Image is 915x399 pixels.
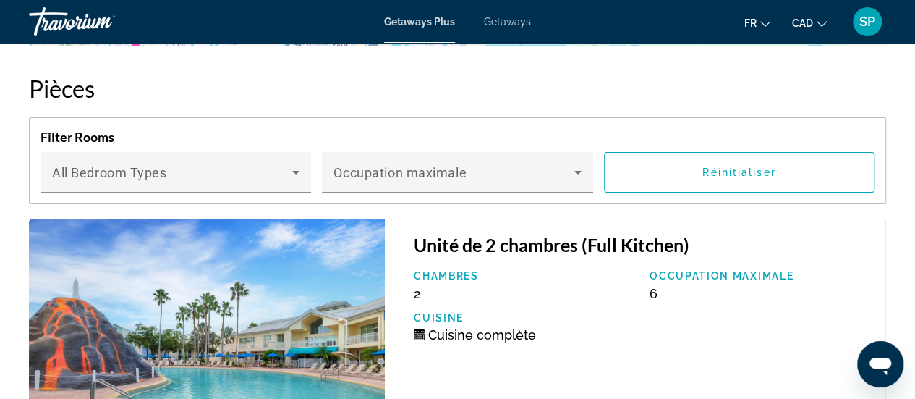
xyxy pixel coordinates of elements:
[29,74,886,103] h2: Pièces
[384,16,455,28] a: Getaways Plus
[857,341,903,387] iframe: Bouton de lancement de la fenêtre de messagerie
[414,270,635,282] p: Chambres
[414,312,635,324] p: Cuisine
[604,152,874,193] button: Réinitialiser
[848,7,886,37] button: User Menu
[702,167,775,178] span: Réinitialiser
[484,16,531,28] a: Getaways
[792,12,827,33] button: Change currency
[650,286,657,301] span: 6
[650,270,871,282] p: Occupation maximale
[792,17,813,29] span: CAD
[744,12,770,33] button: Change language
[29,3,174,41] a: Travorium
[428,327,536,343] span: Cuisine complète
[744,17,757,29] span: fr
[414,286,421,301] span: 2
[52,165,167,180] span: All Bedroom Types
[859,14,875,29] span: SP
[414,234,871,256] h3: Unité de 2 chambres (Full Kitchen)
[41,129,874,145] h4: Filter Rooms
[333,165,467,180] span: Occupation maximale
